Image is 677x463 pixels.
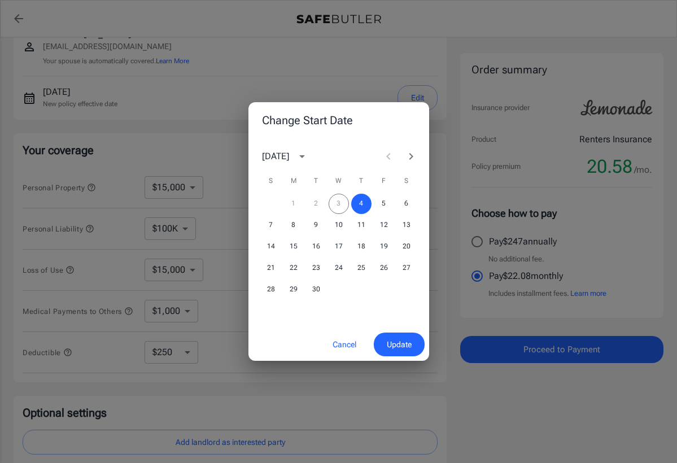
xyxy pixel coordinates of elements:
button: 6 [396,194,417,214]
button: 24 [329,258,349,278]
button: 27 [396,258,417,278]
button: 13 [396,215,417,235]
button: 15 [283,237,304,257]
button: Update [374,333,425,357]
div: [DATE] [262,150,289,163]
span: Friday [374,170,394,193]
span: Update [387,338,412,352]
span: Monday [283,170,304,193]
button: 5 [374,194,394,214]
button: 10 [329,215,349,235]
button: calendar view is open, switch to year view [292,147,312,166]
h2: Change Start Date [248,102,429,138]
span: Tuesday [306,170,326,193]
span: Wednesday [329,170,349,193]
button: 22 [283,258,304,278]
button: 30 [306,279,326,300]
button: 16 [306,237,326,257]
button: 21 [261,258,281,278]
button: 23 [306,258,326,278]
button: 19 [374,237,394,257]
button: 7 [261,215,281,235]
button: 11 [351,215,372,235]
button: 28 [261,279,281,300]
button: 18 [351,237,372,257]
button: Cancel [320,333,369,357]
button: 17 [329,237,349,257]
button: 14 [261,237,281,257]
span: Sunday [261,170,281,193]
button: 29 [283,279,304,300]
button: 4 [351,194,372,214]
button: Next month [400,145,422,168]
span: Thursday [351,170,372,193]
button: 9 [306,215,326,235]
button: 20 [396,237,417,257]
button: 12 [374,215,394,235]
button: 26 [374,258,394,278]
span: Saturday [396,170,417,193]
button: 8 [283,215,304,235]
button: 25 [351,258,372,278]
